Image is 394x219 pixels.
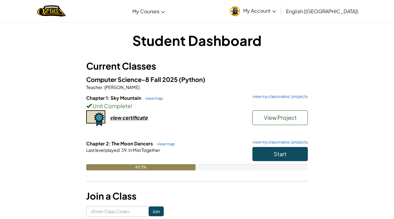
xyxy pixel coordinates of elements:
span: Last level played [86,147,119,153]
span: English ([GEOGRAPHIC_DATA]) [286,8,358,14]
span: Unit Complete [92,102,131,109]
span: Computer Science-8 Fall 2025 [86,75,179,83]
img: avatar [230,6,240,16]
span: Chapter 1: Sky Mountain [86,95,142,101]
span: My Courses [132,8,159,14]
a: My Account [227,1,279,21]
a: view my classmates' projects [249,140,308,144]
a: view map [142,96,163,101]
span: : [103,84,104,90]
span: View Project [264,114,297,121]
button: Start [252,147,308,161]
input: <Enter Class Code> [86,206,149,217]
a: Ozaria by CodeCombat logo [37,5,66,17]
span: [PERSON_NAME] [104,84,139,90]
img: Home [37,5,66,17]
div: view certificate [110,114,148,121]
span: My Account [243,7,276,14]
span: ! [131,102,132,109]
a: view certificate [86,114,148,121]
button: View Project [252,110,308,125]
div: 49.3% [86,164,195,170]
a: view map [154,141,175,146]
span: (Python) [179,75,205,83]
span: Start [274,150,287,157]
span: Chapter 2: The Moon Dancers [86,140,154,146]
h3: Join a Class [86,189,308,203]
span: 39. [121,147,128,153]
img: certificate-icon.png [86,110,105,126]
a: My Courses [129,3,168,19]
h3: Current Classes [86,59,308,73]
h1: Student Dashboard [86,31,308,50]
input: Join [149,206,164,216]
span: Teacher [86,84,103,90]
span: In Mist Together [128,147,160,153]
a: view my classmates' projects [249,95,308,99]
span: : [119,147,121,153]
a: English ([GEOGRAPHIC_DATA]) [283,3,361,19]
